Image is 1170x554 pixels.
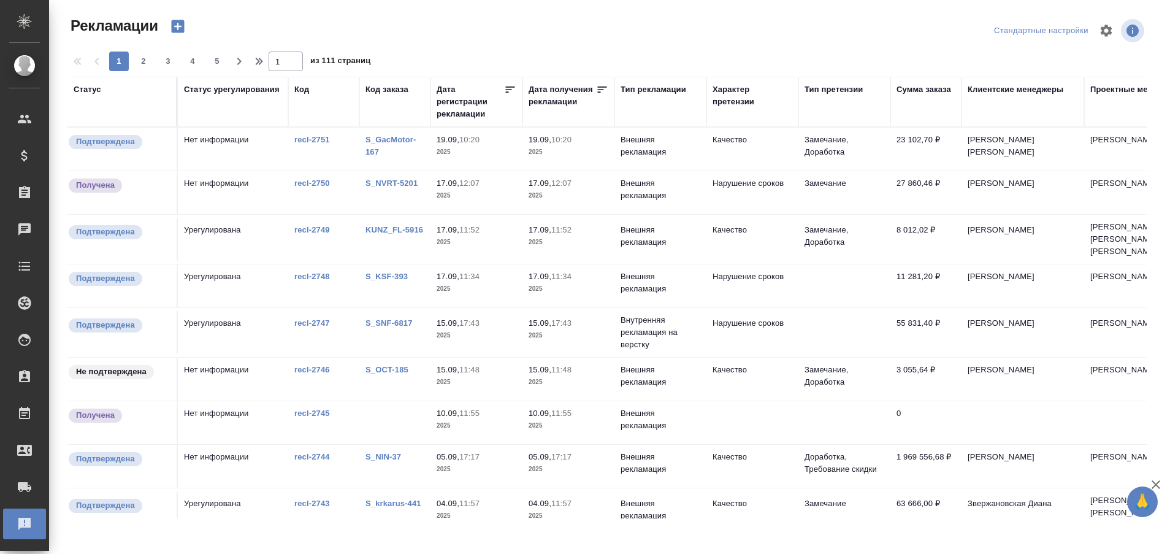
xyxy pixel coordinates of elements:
p: 11:34 [459,272,480,281]
a: KUNZ_FL-5916 [365,225,423,234]
td: Качество [706,218,798,261]
td: 1 969 556,68 ₽ [890,445,962,488]
p: Получена [76,409,115,421]
a: S_NIN-37 [365,452,401,461]
a: recl-2745 [294,409,330,418]
td: [PERSON_NAME] [962,171,1084,214]
p: 11:48 [459,365,480,374]
a: recl-2748 [294,272,330,281]
p: 19.09, [529,135,551,144]
td: Качество [706,358,798,401]
p: 2025 [529,146,608,158]
p: 10:20 [551,135,572,144]
p: 15.09, [437,318,459,328]
td: 0 [890,401,962,444]
p: 17:43 [551,318,572,328]
td: Внешняя рекламация [614,491,706,534]
p: 17:17 [459,452,480,461]
a: S_krkarus-441 [365,499,421,508]
span: Рекламации [67,16,158,36]
p: 15.09, [437,365,459,374]
span: Посмотреть информацию [1121,19,1147,42]
td: 27 860,46 ₽ [890,171,962,214]
span: 🙏 [1132,489,1153,515]
p: 11:34 [551,272,572,281]
p: 11:57 [551,499,572,508]
td: Урегулирована [178,491,288,534]
p: 10.09, [529,409,551,418]
button: 5 [207,52,227,71]
p: 04.09, [437,499,459,508]
span: 3 [158,55,178,67]
p: 2025 [437,463,516,475]
a: recl-2751 [294,135,330,144]
p: 11:48 [551,365,572,374]
td: Урегулирована [178,311,288,354]
td: 63 666,00 ₽ [890,491,962,534]
p: 10:20 [459,135,480,144]
div: Код [294,83,309,96]
td: Нет информации [178,401,288,444]
td: Замечание, Доработка [798,358,890,401]
p: 19.09, [437,135,459,144]
td: [PERSON_NAME] [962,445,1084,488]
td: Замечание, Доработка [798,218,890,261]
div: Характер претензии [713,83,792,108]
td: 11 281,20 ₽ [890,264,962,307]
td: Качество [706,491,798,534]
p: Не подтверждена [76,366,147,378]
div: Дата регистрации рекламации [437,83,504,120]
a: recl-2750 [294,179,330,188]
td: Внешняя рекламация [614,264,706,307]
p: 17:43 [459,318,480,328]
p: 2025 [437,190,516,202]
div: Статус [74,83,101,96]
p: 2025 [529,190,608,202]
p: 17.09, [437,225,459,234]
p: 2025 [529,283,608,295]
a: recl-2749 [294,225,330,234]
p: 05.09, [529,452,551,461]
p: 11:52 [551,225,572,234]
p: 10.09, [437,409,459,418]
a: S_GacMotor-167 [365,135,416,156]
td: Нарушение сроков [706,264,798,307]
p: 17.09, [529,179,551,188]
div: Статус урегулирования [184,83,280,96]
td: Замечание [798,491,890,534]
span: Настроить таблицу [1092,16,1121,45]
p: 17.09, [437,179,459,188]
a: recl-2747 [294,318,330,328]
td: [PERSON_NAME] [962,218,1084,261]
button: 🙏 [1127,487,1158,517]
td: Урегулирована [178,218,288,261]
td: Внешняя рекламация [614,445,706,488]
p: 2025 [437,283,516,295]
p: 2025 [437,236,516,248]
span: из 111 страниц [310,53,370,71]
button: Создать [163,16,193,37]
a: S_OCT-185 [365,365,408,374]
p: 11:55 [459,409,480,418]
p: 17.09, [529,272,551,281]
td: 23 102,70 ₽ [890,128,962,171]
span: 5 [207,55,227,67]
td: Нет информации [178,445,288,488]
a: recl-2743 [294,499,330,508]
div: Код заказа [365,83,408,96]
p: 17.09, [529,225,551,234]
td: 3 055,64 ₽ [890,358,962,401]
span: 4 [183,55,202,67]
a: S_SNF-6817 [365,318,413,328]
td: Доработка, Требование скидки [798,445,890,488]
td: [PERSON_NAME] [962,358,1084,401]
div: Сумма заказа [897,83,951,96]
td: Нет информации [178,128,288,171]
p: 15.09, [529,365,551,374]
td: Внешняя рекламация [614,171,706,214]
td: Замечание [798,171,890,214]
td: Звержановская Диана [962,491,1084,534]
button: 4 [183,52,202,71]
p: Подтверждена [76,319,135,331]
span: 2 [134,55,153,67]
